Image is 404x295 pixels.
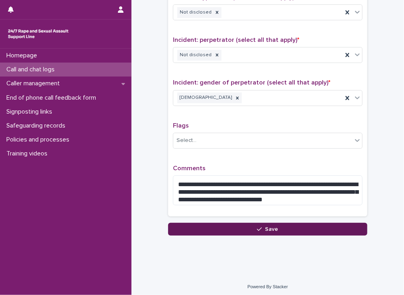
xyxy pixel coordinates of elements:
[3,150,54,157] p: Training videos
[3,66,61,73] p: Call and chat logs
[177,7,213,18] div: Not disclosed
[168,223,367,236] button: Save
[6,26,70,42] img: rhQMoQhaT3yELyF149Cw
[173,79,330,86] span: Incident: gender of perpetrator (select all that apply)
[265,226,278,232] span: Save
[177,50,213,61] div: Not disclosed
[177,136,196,145] div: Select...
[3,80,66,87] p: Caller management
[177,92,233,103] div: [DEMOGRAPHIC_DATA]
[3,122,72,130] p: Safeguarding records
[173,165,206,171] span: Comments
[3,94,102,102] p: End of phone call feedback form
[247,284,288,289] a: Powered By Stacker
[173,37,299,43] span: Incident: perpetrator (select all that apply)
[173,122,189,129] span: Flags
[3,108,59,116] p: Signposting links
[3,52,43,59] p: Homepage
[3,136,76,144] p: Policies and processes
